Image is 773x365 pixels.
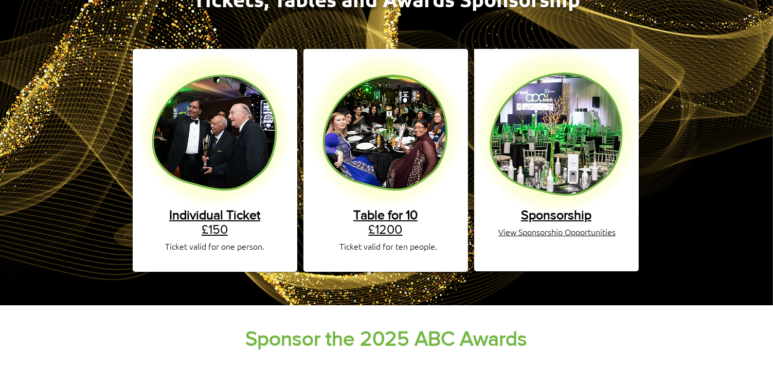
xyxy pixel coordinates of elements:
[137,53,292,207] img: single ticket.png
[340,240,438,252] span: Ticket valid for ten people.
[498,226,616,237] a: View Sponsorship Opportunities
[245,327,527,350] span: Sponsor the 2025 ABC Awards
[308,53,463,207] img: table ticket.png
[353,207,418,236] a: Table for 10£1200
[521,207,591,222] a: Sponsorship
[474,49,639,214] img: ABC AWARDS WEBSITE BACKGROUND BLOB (1).png
[169,207,260,222] span: Individual Ticket
[169,207,260,236] a: Individual Ticket£150
[165,240,264,252] span: Ticket valid for one person.
[353,207,418,222] span: Table for 10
